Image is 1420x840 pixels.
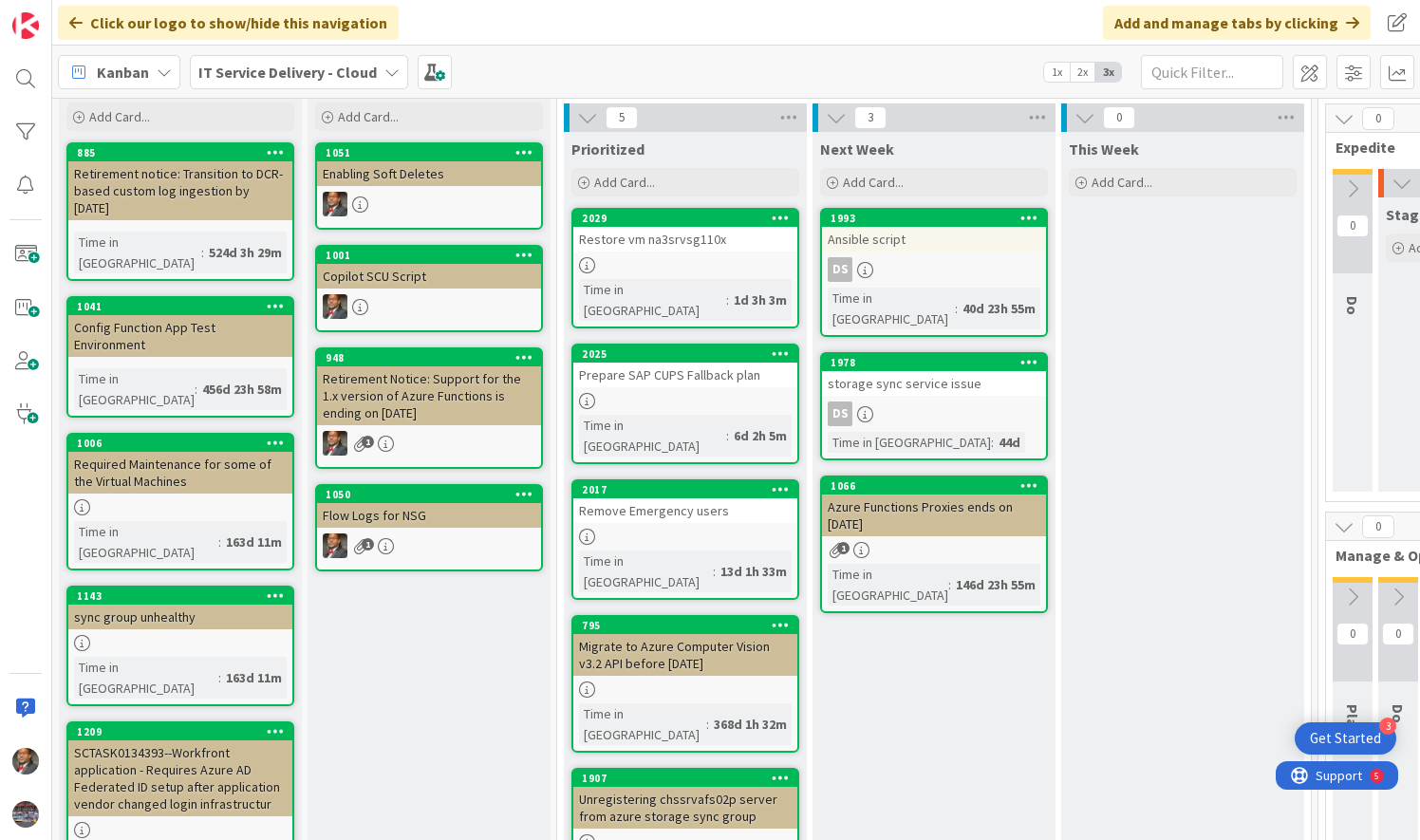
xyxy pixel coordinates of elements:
[573,210,797,227] div: 2029
[315,142,543,230] a: 1051Enabling Soft DeletesDP
[1295,722,1396,755] div: Open Get Started checklist, remaining modules: 3
[326,351,541,364] div: 948
[582,212,797,225] div: 2029
[828,401,852,426] div: DS
[582,772,797,785] div: 1907
[326,249,541,262] div: 1001
[820,208,1048,337] a: 1993Ansible scriptDSTime in [GEOGRAPHIC_DATA]:40d 23h 55m
[729,425,792,446] div: 6d 2h 5m
[317,294,541,319] div: DP
[573,498,797,523] div: Remove Emergency users
[89,108,150,125] span: Add Card...
[706,714,709,735] span: :
[843,174,904,191] span: Add Card...
[573,481,797,498] div: 2017
[573,617,797,676] div: 795Migrate to Azure Computer Vision v3.2 API before [DATE]
[58,6,399,40] div: Click our logo to show/hide this navigation
[198,63,377,82] b: IT Service Delivery - Cloud
[594,174,655,191] span: Add Card...
[579,279,726,321] div: Time in [GEOGRAPHIC_DATA]
[317,349,541,425] div: 948Retirement Notice: Support for the 1.x version of Azure Functions is ending on [DATE]
[582,483,797,496] div: 2017
[837,542,850,554] span: 1
[1310,729,1381,748] div: Get Started
[99,8,103,23] div: 5
[822,477,1046,495] div: 1066
[326,146,541,159] div: 1051
[571,615,799,753] a: 795Migrate to Azure Computer Vision v3.2 API before [DATE]Time in [GEOGRAPHIC_DATA]:368d 1h 32m
[582,347,797,361] div: 2025
[1069,140,1139,159] span: This Week
[822,210,1046,227] div: 1993
[1336,623,1369,645] span: 0
[573,345,797,387] div: 2025Prepare SAP CUPS Fallback plan
[323,533,347,558] img: DP
[582,619,797,632] div: 795
[729,289,792,310] div: 1d 3h 3m
[221,532,287,552] div: 163d 11m
[317,192,541,216] div: DP
[1336,215,1369,237] span: 0
[68,740,292,816] div: SCTASK0134393--Workfront application - Requires Azure AD Federated ID setup after application ven...
[221,667,287,688] div: 163d 11m
[218,532,221,552] span: :
[831,479,1046,493] div: 1066
[1362,107,1394,130] span: 0
[68,588,292,605] div: 1143
[323,431,347,456] img: DP
[74,368,195,410] div: Time in [GEOGRAPHIC_DATA]
[951,574,1040,595] div: 146d 23h 55m
[831,212,1046,225] div: 1993
[317,264,541,289] div: Copilot SCU Script
[820,352,1048,460] a: 1978storage sync service issueDSTime in [GEOGRAPHIC_DATA]:44d
[822,495,1046,536] div: Azure Functions Proxies ends on [DATE]
[315,347,543,469] a: 948Retirement Notice: Support for the 1.x version of Azure Functions is ending on [DATE]DP
[68,298,292,357] div: 1041Config Function App Test Environment
[1103,106,1135,129] span: 0
[74,657,218,699] div: Time in [GEOGRAPHIC_DATA]
[323,192,347,216] img: DP
[315,484,543,571] a: 1050Flow Logs for NSGDP
[317,161,541,186] div: Enabling Soft Deletes
[854,106,887,129] span: 3
[362,538,374,551] span: 1
[1389,704,1408,723] span: Do
[74,521,218,563] div: Time in [GEOGRAPHIC_DATA]
[97,61,149,84] span: Kanban
[828,432,991,453] div: Time in [GEOGRAPHIC_DATA]
[820,140,894,159] span: Next Week
[571,140,645,159] span: Prioritized
[958,298,1040,319] div: 40d 23h 55m
[317,486,541,503] div: 1050
[40,3,86,26] span: Support
[571,479,799,600] a: 2017Remove Emergency usersTime in [GEOGRAPHIC_DATA]:13d 1h 33m
[317,503,541,528] div: Flow Logs for NSG
[66,296,294,418] a: 1041Config Function App Test EnvironmentTime in [GEOGRAPHIC_DATA]:456d 23h 58m
[77,589,292,603] div: 1143
[573,770,797,829] div: 1907Unregistering chssrvafs02p server from azure storage sync group
[573,787,797,829] div: Unregistering chssrvafs02p server from azure storage sync group
[317,349,541,366] div: 948
[573,210,797,252] div: 2029Restore vm na3srvsg110x
[579,703,706,745] div: Time in [GEOGRAPHIC_DATA]
[68,605,292,629] div: sync group unhealthy
[822,257,1046,282] div: DS
[68,452,292,494] div: Required Maintenance for some of the Virtual Machines
[828,257,852,282] div: DS
[218,667,221,688] span: :
[68,144,292,220] div: 885Retirement notice: Transition to DCR-based custom log ingestion by [DATE]
[579,551,713,592] div: Time in [GEOGRAPHIC_DATA]
[204,242,287,263] div: 524d 3h 29m
[573,227,797,252] div: Restore vm na3srvsg110x
[716,561,792,582] div: 13d 1h 33m
[1362,515,1394,538] span: 0
[573,363,797,387] div: Prepare SAP CUPS Fallback plan
[822,354,1046,371] div: 1978
[315,245,543,332] a: 1001Copilot SCU ScriptDP
[1343,704,1362,736] span: Plan
[822,227,1046,252] div: Ansible script
[68,588,292,629] div: 1143sync group unhealthy
[726,425,729,446] span: :
[948,574,951,595] span: :
[1095,63,1121,82] span: 3x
